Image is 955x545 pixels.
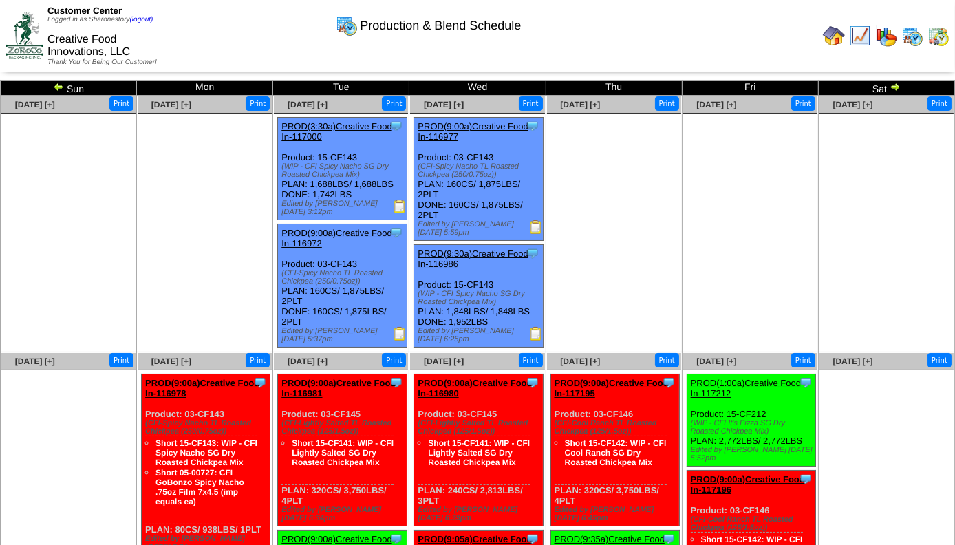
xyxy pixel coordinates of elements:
[560,356,600,366] a: [DATE] [+]
[927,353,952,367] button: Print
[424,100,464,109] a: [DATE] [+]
[389,226,403,239] img: Tooltip
[662,376,676,389] img: Tooltip
[278,224,407,348] div: Product: 03-CF143 PLAN: 160CS / 1,875LBS / 2PLT DONE: 160CS / 1,875LBS / 2PLT
[281,506,406,522] div: Edited by [PERSON_NAME] [DATE] 6:34pm
[6,12,43,58] img: ZoRoCo_Logo(Green%26Foil)%20jpg.webp
[418,121,528,142] a: PROD(9:00a)Creative Food In-116977
[151,100,191,109] a: [DATE] [+]
[799,472,813,486] img: Tooltip
[278,118,407,220] div: Product: 15-CF143 PLAN: 1,688LBS / 1,688LBS DONE: 1,742LBS
[273,81,409,96] td: Tue
[424,356,464,366] a: [DATE] [+]
[246,353,270,367] button: Print
[682,81,818,96] td: Fri
[418,327,542,343] div: Edited by [PERSON_NAME] [DATE] 6:25pm
[691,446,815,462] div: Edited by [PERSON_NAME] [DATE] 5:52pm
[414,374,543,526] div: Product: 03-CF145 PLAN: 240CS / 2,813LBS / 3PLT
[565,438,667,467] a: Short 15-CF142: WIP - CFI Cool Ranch SG Dry Roasted Chickpea Mix
[47,16,153,23] span: Logged in as Sharonestory
[833,356,873,366] span: [DATE] [+]
[53,81,64,92] img: arrowleft.gif
[428,438,530,467] a: Short 15-CF141: WIP - CFI Lightly Salted SG Dry Roasted Chickpea Mix
[414,245,543,348] div: Product: 15-CF143 PLAN: 1,848LBS / 1,848LBS DONE: 1,952LBS
[389,119,403,133] img: Tooltip
[418,506,542,522] div: Edited by [PERSON_NAME] [DATE] 6:39pm
[281,121,391,142] a: PROD(3:30a)Creative Food In-117000
[155,438,257,467] a: Short 15-CF143: WIP - CFI Spicy Nacho SG Dry Roasted Chickpea Mix
[278,374,407,526] div: Product: 03-CF145 PLAN: 320CS / 3,750LBS / 4PLT
[418,378,532,398] a: PROD(9:00a)Creative Food In-116980
[791,96,815,111] button: Print
[555,506,679,522] div: Edited by [PERSON_NAME] [DATE] 6:45pm
[691,378,801,398] a: PROD(1:00a)Creative Food In-117212
[799,376,813,389] img: Tooltip
[691,419,815,436] div: (WIP - CFI It's Pizza SG Dry Roasted Chickpea Mix)
[655,96,679,111] button: Print
[281,228,391,248] a: PROD(9:00a)Creative Food In-116972
[360,19,521,33] span: Production & Blend Schedule
[901,25,923,47] img: calendarprod.gif
[560,100,600,109] a: [DATE] [+]
[550,374,679,526] div: Product: 03-CF146 PLAN: 320CS / 3,750LBS / 4PLT
[418,419,542,436] div: (CFI-Lightly Salted TL Roasted Chickpea (125/1.5oz))
[791,353,815,367] button: Print
[529,327,543,341] img: Production Report
[281,200,406,216] div: Edited by [PERSON_NAME] [DATE] 3:12pm
[823,25,845,47] img: home.gif
[281,378,396,398] a: PROD(9:00a)Creative Food In-116981
[393,327,407,341] img: Production Report
[555,378,669,398] a: PROD(9:00a)Creative Food In-117195
[414,118,543,241] div: Product: 03-CF143 PLAN: 160CS / 1,875LBS / 2PLT DONE: 160CS / 1,875LBS / 2PLT
[288,100,328,109] a: [DATE] [+]
[15,100,55,109] a: [DATE] [+]
[155,468,244,506] a: Short 05-00727: CFI GoBonzo Spicy Nacho .75oz Film 7x4.5 (imp equals ea)
[382,353,406,367] button: Print
[145,419,270,436] div: (CFI-Spicy Nacho TL Roasted Chickpea (250/0.75oz))
[526,246,539,260] img: Tooltip
[526,119,539,133] img: Tooltip
[15,356,55,366] a: [DATE] [+]
[292,438,394,467] a: Short 15-CF141: WIP - CFI Lightly Salted SG Dry Roasted Chickpea Mix
[526,376,539,389] img: Tooltip
[1,81,137,96] td: Sun
[655,353,679,367] button: Print
[393,200,407,213] img: Production Report
[47,6,122,16] span: Customer Center
[130,16,153,23] a: (logout)
[696,356,736,366] a: [DATE] [+]
[529,220,543,234] img: Production Report
[281,327,406,343] div: Edited by [PERSON_NAME] [DATE] 5:37pm
[927,25,949,47] img: calendarinout.gif
[281,162,406,179] div: (WIP - CFI Spicy Nacho SG Dry Roasted Chickpea Mix)
[151,356,191,366] a: [DATE] [+]
[519,353,543,367] button: Print
[47,34,130,58] span: Creative Food Innovations, LLC
[696,100,736,109] a: [DATE] [+]
[336,14,358,36] img: calendarprod.gif
[145,378,259,398] a: PROD(9:00a)Creative Food In-116978
[890,81,901,92] img: arrowright.gif
[281,419,406,436] div: (CFI-Lightly Salted TL Roasted Chickpea (125/1.5oz))
[546,81,682,96] td: Thu
[109,353,133,367] button: Print
[519,96,543,111] button: Print
[409,81,546,96] td: Wed
[927,96,952,111] button: Print
[418,220,542,237] div: Edited by [PERSON_NAME] [DATE] 5:59pm
[833,100,873,109] span: [DATE] [+]
[875,25,897,47] img: graph.gif
[418,290,542,306] div: (WIP - CFI Spicy Nacho SG Dry Roasted Chickpea Mix)
[288,356,328,366] a: [DATE] [+]
[137,81,273,96] td: Mon
[253,376,267,389] img: Tooltip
